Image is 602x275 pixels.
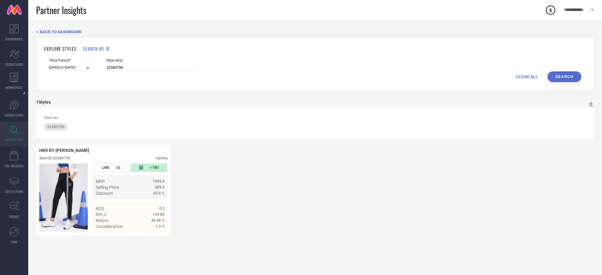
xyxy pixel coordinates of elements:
span: CDC INSIGHTS [4,163,24,168]
span: Time Period* [49,58,92,63]
a: Details [144,235,165,240]
div: Open download list [545,4,556,16]
span: Style Id(s) [106,58,197,63]
span: Partner Insights [36,4,86,17]
input: Enter comma separated style ids e.g. 12345, 67890 [106,64,197,71]
span: ROS [96,206,104,211]
span: BACK TO DASHBOARD [40,29,82,34]
span: 139.82 [153,212,165,217]
span: 45.46 % [151,218,165,223]
span: LIVE [102,166,109,170]
span: CLEAR ALL [516,74,538,79]
span: 1599.0 [153,179,165,184]
span: Consideration [96,224,123,229]
span: Discount [96,191,113,196]
span: <180 [150,165,159,170]
span: Selling Price [96,185,119,190]
span: 55 [116,165,120,170]
span: 62.0 % [153,191,165,195]
span: SUGGESTIONS [5,113,24,117]
span: Return [96,218,109,223]
span: 1.2 % [156,224,165,229]
div: Style Ids [44,116,586,120]
span: RPLC [96,212,107,217]
span: TRENDS [9,214,19,219]
span: HRX BY [PERSON_NAME] [39,148,89,153]
span: WORKSPACE [6,85,23,90]
span: Details [150,235,165,240]
div: Style ID: 32380796 [39,156,70,160]
div: Back TO Dashboard [36,29,594,34]
div: 1 Styles [36,100,51,105]
h1: EXPLORE STYLES [44,45,77,52]
span: DASHBOARD [6,37,23,41]
span: MRP [96,179,105,184]
span: SCORECARDS [5,62,24,67]
button: Search [547,71,581,82]
div: Number of days the style has been live on the platform [93,163,129,172]
span: COLLECTIONS [5,189,24,194]
span: 609.0 [155,185,165,189]
span: FWD [11,240,17,244]
div: myntra [156,156,168,160]
h1: SEARCH BY ID [83,45,109,52]
div: Click to view image [39,163,88,232]
img: Style preview image [39,163,88,232]
span: INSPIRATION [5,137,23,142]
span: 32380796 [47,125,65,129]
input: Select time period [49,64,92,71]
span: 0.2 [159,206,165,211]
div: Number of days since the style was first listed on the platform [131,163,167,172]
